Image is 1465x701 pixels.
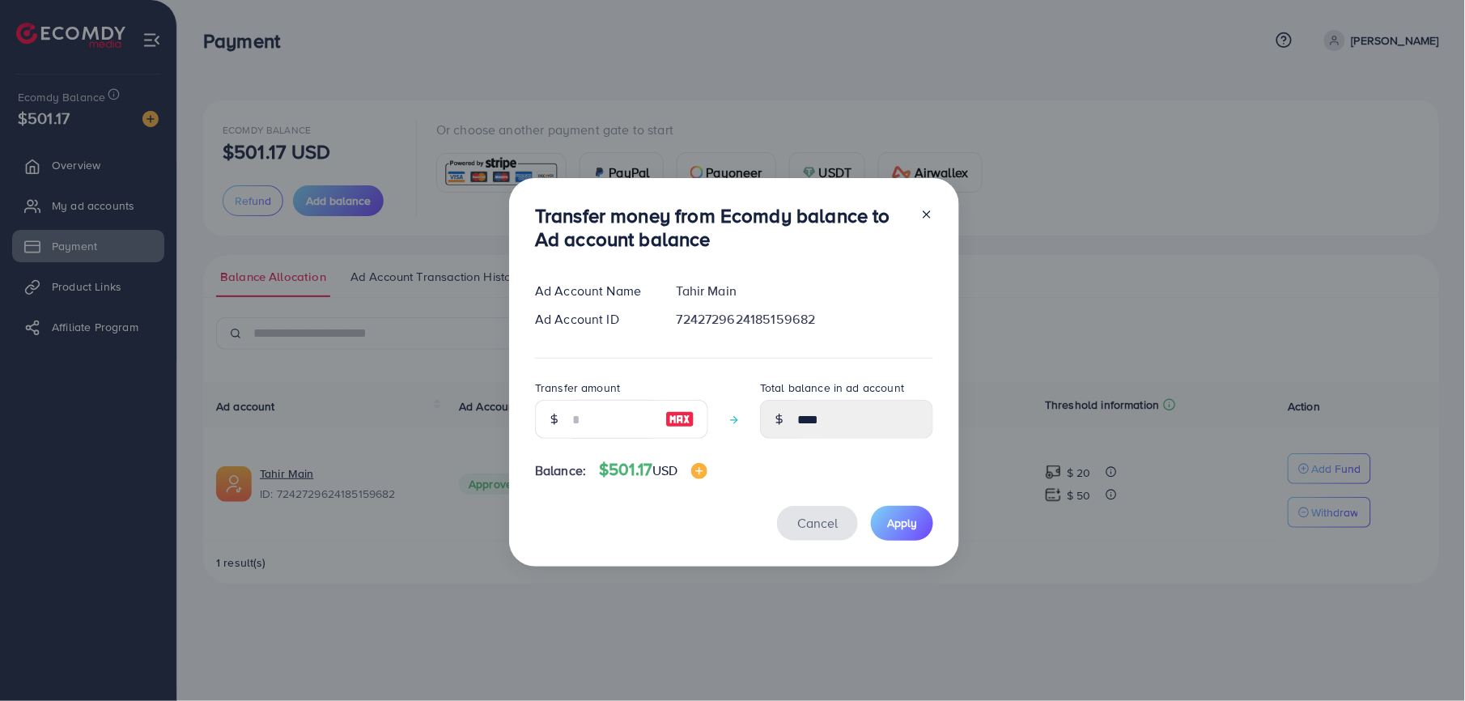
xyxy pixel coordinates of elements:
[691,463,707,479] img: image
[652,461,677,479] span: USD
[522,282,664,300] div: Ad Account Name
[665,410,694,429] img: image
[664,310,946,329] div: 7242729624185159682
[522,310,664,329] div: Ad Account ID
[760,380,904,396] label: Total balance in ad account
[797,514,838,532] span: Cancel
[599,460,707,480] h4: $501.17
[664,282,946,300] div: Tahir Main
[535,204,907,251] h3: Transfer money from Ecomdy balance to Ad account balance
[535,461,586,480] span: Balance:
[871,506,933,541] button: Apply
[887,515,917,531] span: Apply
[535,380,620,396] label: Transfer amount
[777,506,858,541] button: Cancel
